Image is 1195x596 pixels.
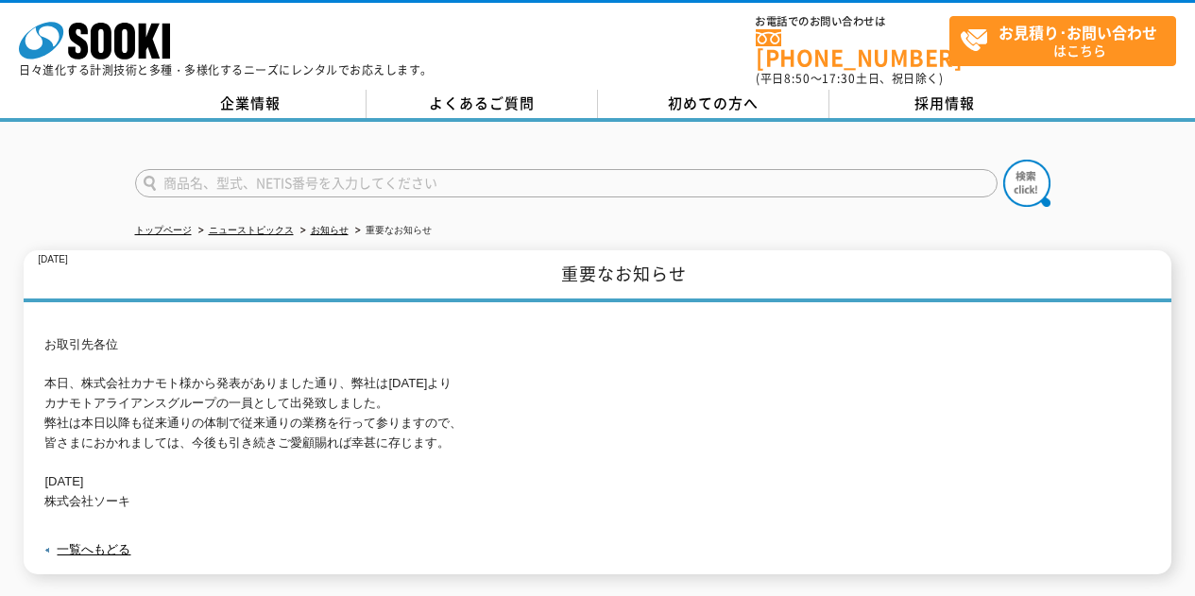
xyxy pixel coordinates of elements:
[38,250,67,270] p: [DATE]
[44,335,1150,512] p: お取引先各位 本日、株式会社カナモト様から発表がありました通り、弊社は[DATE]より カナモトアライアンスグループの一員として出発致しました。 弊社は本日以降も従来通りの体制で従来通りの業務を...
[24,250,1170,302] h1: 重要なお知らせ
[822,70,856,87] span: 17:30
[999,21,1157,43] strong: お見積り･お問い合わせ
[756,29,949,68] a: [PHONE_NUMBER]
[756,16,949,27] span: お電話でのお問い合わせは
[668,93,759,113] span: 初めての方へ
[598,90,829,118] a: 初めての方へ
[135,90,367,118] a: 企業情報
[367,90,598,118] a: よくあるご質問
[784,70,811,87] span: 8:50
[135,169,998,197] input: 商品名、型式、NETIS番号を入力してください
[135,225,192,235] a: トップページ
[19,64,433,76] p: 日々進化する計測技術と多種・多様化するニーズにレンタルでお応えします。
[209,225,294,235] a: ニューストピックス
[351,221,432,241] li: 重要なお知らせ
[57,542,130,556] a: 一覧へもどる
[960,17,1175,64] span: はこちら
[311,225,349,235] a: お知らせ
[949,16,1176,66] a: お見積り･お問い合わせはこちら
[1003,160,1050,207] img: btn_search.png
[756,70,943,87] span: (平日 ～ 土日、祝日除く)
[829,90,1061,118] a: 採用情報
